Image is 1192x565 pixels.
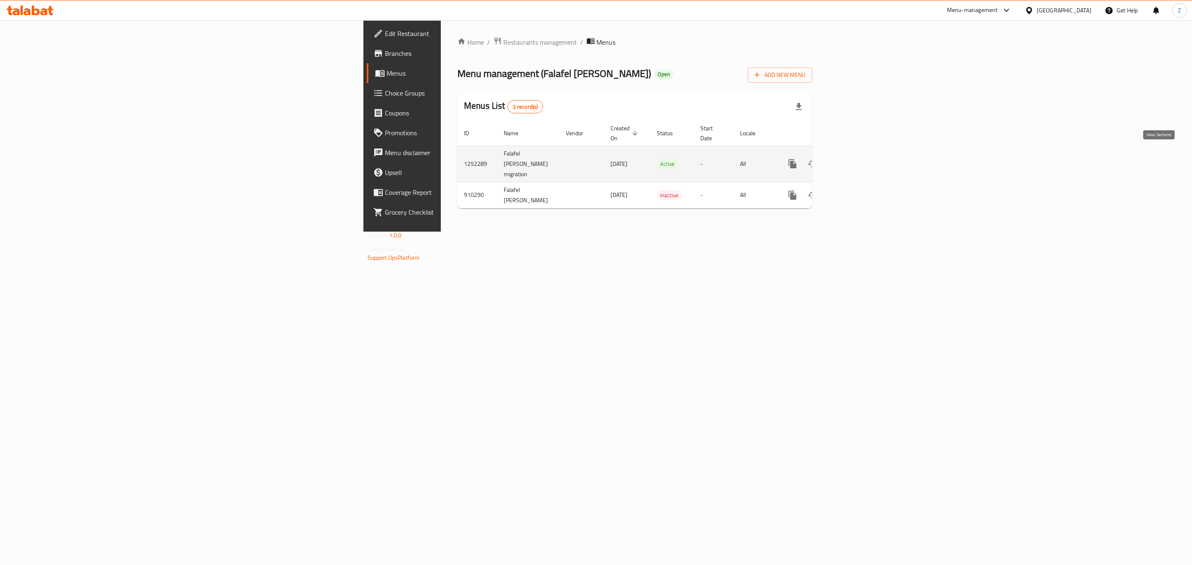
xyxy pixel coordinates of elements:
a: Grocery Checklist [367,202,562,222]
button: Add New Menu [748,67,812,83]
nav: breadcrumb [457,37,812,48]
span: Coupons [385,108,556,118]
span: Status [657,128,684,138]
h2: Menus List [464,100,543,113]
span: Active [657,159,678,169]
span: Menu disclaimer [385,148,556,158]
span: Inactive [657,191,682,200]
a: Promotions [367,123,562,143]
span: 1.0.0 [389,230,402,241]
li: / [580,37,583,47]
button: more [783,154,803,174]
span: Promotions [385,128,556,138]
td: All [733,182,776,208]
span: Upsell [385,168,556,177]
div: Inactive [657,190,682,200]
span: Grocery Checklist [385,207,556,217]
span: Add New Menu [755,70,805,80]
a: Edit Restaurant [367,24,562,43]
span: Menus [387,68,556,78]
a: Upsell [367,163,562,182]
span: Get support on: [368,244,406,255]
span: Version: [368,230,388,241]
span: Choice Groups [385,88,556,98]
a: Choice Groups [367,83,562,103]
span: Branches [385,48,556,58]
div: Menu-management [947,5,998,15]
span: Vendor [566,128,594,138]
div: [GEOGRAPHIC_DATA] [1037,6,1091,15]
a: Coverage Report [367,182,562,202]
div: Open [654,69,673,79]
span: Locale [740,128,766,138]
a: Coupons [367,103,562,123]
a: Menu disclaimer [367,143,562,163]
a: Branches [367,43,562,63]
td: - [694,146,733,182]
button: more [783,185,803,205]
span: [DATE] [610,158,627,169]
button: Change Status [803,185,822,205]
a: Menus [367,63,562,83]
div: Total records count [507,100,543,113]
span: Edit Restaurant [385,29,556,38]
th: Actions [776,121,869,146]
table: enhanced table [457,121,869,208]
span: Name [504,128,529,138]
span: Menus [596,37,615,47]
span: Start Date [700,123,723,143]
button: Change Status [803,154,822,174]
span: Coverage Report [385,187,556,197]
span: Created On [610,123,640,143]
span: Z [1178,6,1181,15]
td: - [694,182,733,208]
span: 2 record(s) [508,103,543,111]
span: ID [464,128,480,138]
span: Open [654,71,673,78]
span: [DATE] [610,189,627,200]
td: All [733,146,776,182]
a: Support.OpsPlatform [368,252,420,263]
